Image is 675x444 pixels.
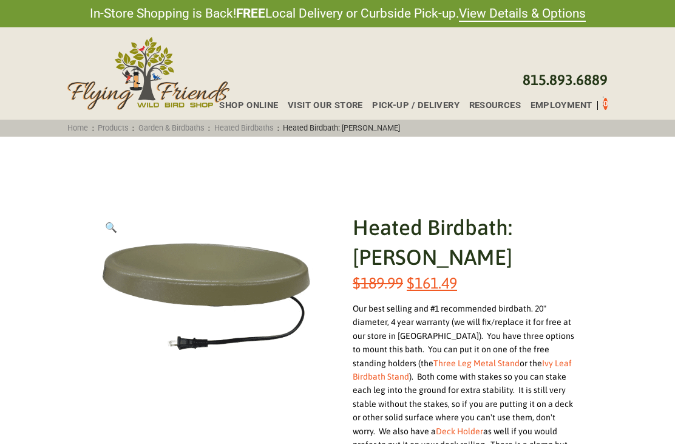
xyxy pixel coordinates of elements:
span: $ [353,274,361,292]
a: Home [64,123,92,132]
bdi: 189.99 [353,274,403,292]
a: Visit Our Store [278,101,362,110]
span: 0 [603,99,608,108]
a: Three Leg Metal Stand [433,358,520,368]
a: Resources [460,101,521,110]
span: Pick-up / Delivery [372,101,460,110]
a: Products [94,123,133,132]
div: Toggle Off Canvas Content [603,95,603,110]
span: Employment [531,101,592,110]
span: 🔍 [105,222,117,233]
a: Deck Holder [436,426,483,436]
span: Visit Our Store [288,101,363,110]
bdi: 161.49 [407,274,457,292]
a: Garden & Birdbaths [134,123,208,132]
span: Resources [469,101,521,110]
strong: FREE [236,6,265,21]
a: Ivy Leaf Birdbath Stand [353,358,572,381]
a: Shop Online [209,101,278,110]
img: Flying Friends Wild Bird Shop Logo [67,37,229,109]
a: View Details & Options [459,6,586,22]
a: Pick-up / Delivery [362,101,459,110]
h1: Heated Birdbath: [PERSON_NAME] [353,213,578,272]
a: View full-screen image gallery [97,213,126,242]
span: : : : : [64,123,404,132]
span: Shop Online [219,101,278,110]
a: 815.893.6889 [523,72,608,88]
span: $ [407,274,415,292]
span: In-Store Shopping is Back! Local Delivery or Curbside Pick-up. [90,5,586,22]
a: Employment [521,101,592,110]
a: Heated Birdbaths [210,123,277,132]
span: Heated Birdbath: [PERSON_NAME] [279,123,404,132]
